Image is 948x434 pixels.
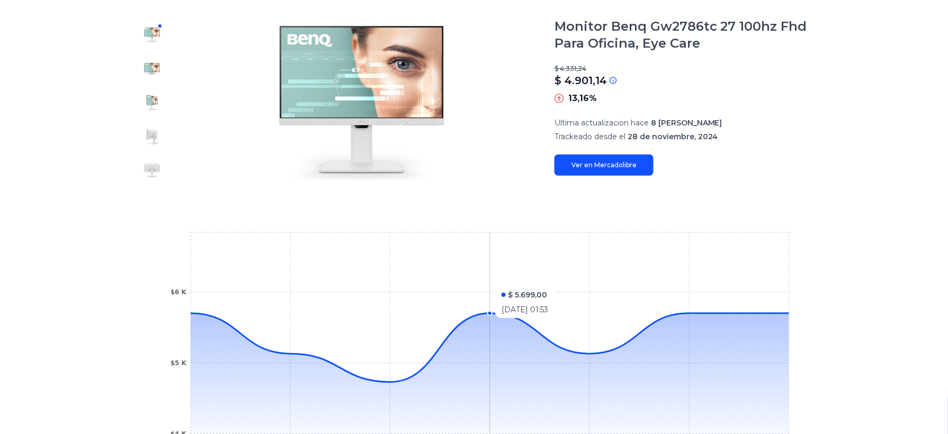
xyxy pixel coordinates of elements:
[190,18,533,187] img: Monitor Benq Gw2786tc 27 100hz Fhd Para Oficina, Eye Care
[144,128,160,145] img: Monitor Benq Gw2786tc 27 100hz Fhd Para Oficina, Eye Care
[651,118,722,128] span: 8 [PERSON_NAME]
[555,132,625,141] span: Trackeado desde el
[144,60,160,77] img: Monitor Benq Gw2786tc 27 100hz Fhd Para Oficina, Eye Care
[171,359,187,367] tspan: $5 K
[568,92,597,105] p: 13,16%
[555,65,813,73] p: $ 4.331,24
[555,118,649,128] span: Ultima actualizacion hace
[628,132,718,141] span: 28 de noviembre, 2024
[171,288,187,296] tspan: $6 K
[144,162,160,179] img: Monitor Benq Gw2786tc 27 100hz Fhd Para Oficina, Eye Care
[555,73,607,88] p: $ 4.901,14
[144,26,160,43] img: Monitor Benq Gw2786tc 27 100hz Fhd Para Oficina, Eye Care
[555,18,813,52] h1: Monitor Benq Gw2786tc 27 100hz Fhd Para Oficina, Eye Care
[144,94,160,111] img: Monitor Benq Gw2786tc 27 100hz Fhd Para Oficina, Eye Care
[555,155,654,176] a: Ver en Mercadolibre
